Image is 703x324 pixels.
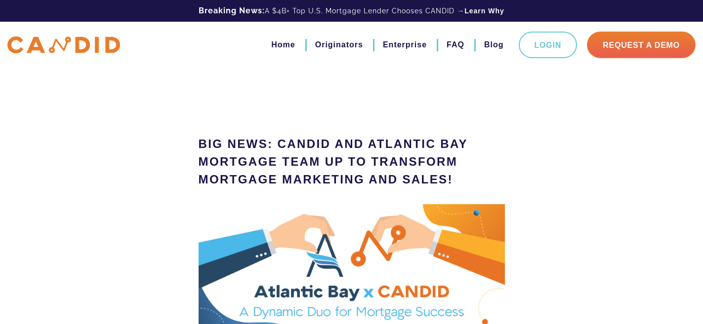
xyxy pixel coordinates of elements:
[519,32,578,58] a: Login
[199,135,505,188] h1: Big News: CANDID and Atlantic Bay Mortgage Team Up to Transform Mortgage Marketing and Sales!
[484,36,504,53] a: Blog
[447,36,464,53] a: FAQ
[587,32,696,58] a: Request A Demo
[7,36,120,54] img: CANDID APP
[383,36,427,53] a: Enterprise
[315,36,363,53] a: Originators
[199,6,265,15] b: Breaking News:
[464,6,504,16] a: Learn Why
[271,36,295,53] a: Home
